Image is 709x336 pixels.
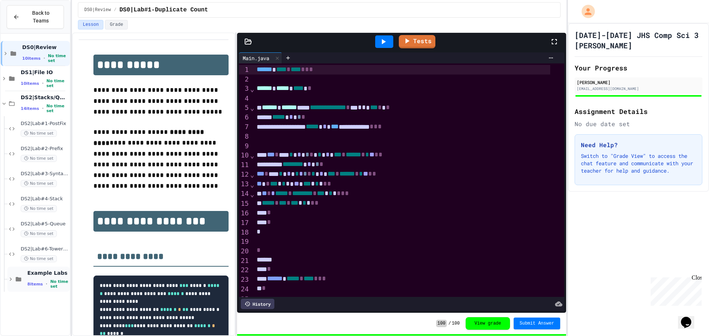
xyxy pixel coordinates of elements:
span: • [46,281,47,287]
span: Example Labs [27,270,68,276]
span: Submit Answer [520,321,554,326]
div: 9 [239,141,250,150]
h2: Assignment Details [575,106,702,117]
span: DS2|Lab#4-Stack [21,196,68,202]
div: 3 [239,84,250,93]
span: • [42,105,44,111]
iframe: chat widget [678,306,702,329]
span: No time set [21,130,57,137]
div: [EMAIL_ADDRESS][DOMAIN_NAME] [577,86,700,91]
div: 16 [239,208,250,218]
span: Fold line [250,190,255,198]
span: 10 items [21,81,39,86]
div: No due date set [575,119,702,128]
div: 21 [239,256,250,265]
span: 14 items [21,106,39,111]
span: No time set [21,155,57,162]
div: 6 [239,112,250,122]
span: No time set [47,104,68,113]
div: 11 [239,160,250,170]
div: Chat with us now!Close [3,3,51,47]
span: / [114,7,116,13]
span: DS2|Lab#5-Queue [21,221,68,227]
span: No time set [21,205,57,212]
div: 23 [239,275,250,284]
h2: Your Progress [575,63,702,73]
span: Fold line [250,181,255,188]
span: DS2|Stacks/Queues [21,94,68,101]
button: View grade [466,317,510,330]
div: History [241,299,274,309]
button: Grade [105,20,128,30]
span: Fold line [250,152,255,159]
div: My Account [574,3,597,20]
span: DS2|Lab#6-Tower of [GEOGRAPHIC_DATA](Extra Credit) [21,246,68,252]
div: 24 [239,284,250,294]
div: 2 [239,75,250,84]
div: 12 [239,170,250,179]
div: 10 [239,150,250,160]
h1: [DATE]-[DATE] JHS Comp Sci 3 [PERSON_NAME] [575,30,702,51]
span: 10 items [22,56,41,61]
div: 20 [239,246,250,256]
div: 4 [239,94,250,103]
iframe: chat widget [648,274,702,306]
span: DS2|Lab#3-Syntax Checker [21,171,68,177]
button: Lesson [78,20,103,30]
span: No time set [21,230,57,237]
span: 100 [436,320,447,327]
span: No time set [21,255,57,262]
span: Back to Teams [24,9,58,25]
div: 14 [239,189,250,198]
h3: Need Help? [581,141,696,149]
span: DS2|Lab#2-Prefix [21,146,68,152]
span: DS2|Lab#1-PostFix [21,121,68,127]
span: DS0|Review [22,44,68,51]
div: 1 [239,65,250,75]
span: DS0|Review [84,7,111,13]
span: Fold line [250,85,255,93]
span: No time set [47,79,68,88]
div: 15 [239,199,250,208]
span: No time set [48,53,68,63]
span: / [448,321,451,326]
p: Switch to "Grade View" to access the chat feature and communicate with your teacher for help and ... [581,152,696,174]
div: 8 [239,132,250,141]
div: 13 [239,179,250,189]
span: 8 items [27,282,43,287]
div: 17 [239,218,250,228]
div: 7 [239,122,250,132]
span: DS0|Lab#1-Duplicate Count [119,6,208,14]
a: Tests [399,35,435,48]
div: 19 [239,237,250,246]
div: 22 [239,265,250,275]
span: No time set [50,279,68,289]
button: Back to Teams [7,5,64,29]
div: 25 [239,294,250,304]
span: DS1|File IO [21,69,68,76]
span: No time set [21,180,57,187]
span: • [44,55,45,61]
div: Main.java [239,52,282,63]
button: Submit Answer [514,318,560,329]
div: 18 [239,228,250,237]
div: Main.java [239,54,273,62]
span: • [42,80,44,86]
span: 100 [452,321,460,326]
div: [PERSON_NAME] [577,79,700,86]
span: Fold line [250,104,255,112]
span: Fold line [250,171,255,179]
div: 5 [239,103,250,112]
